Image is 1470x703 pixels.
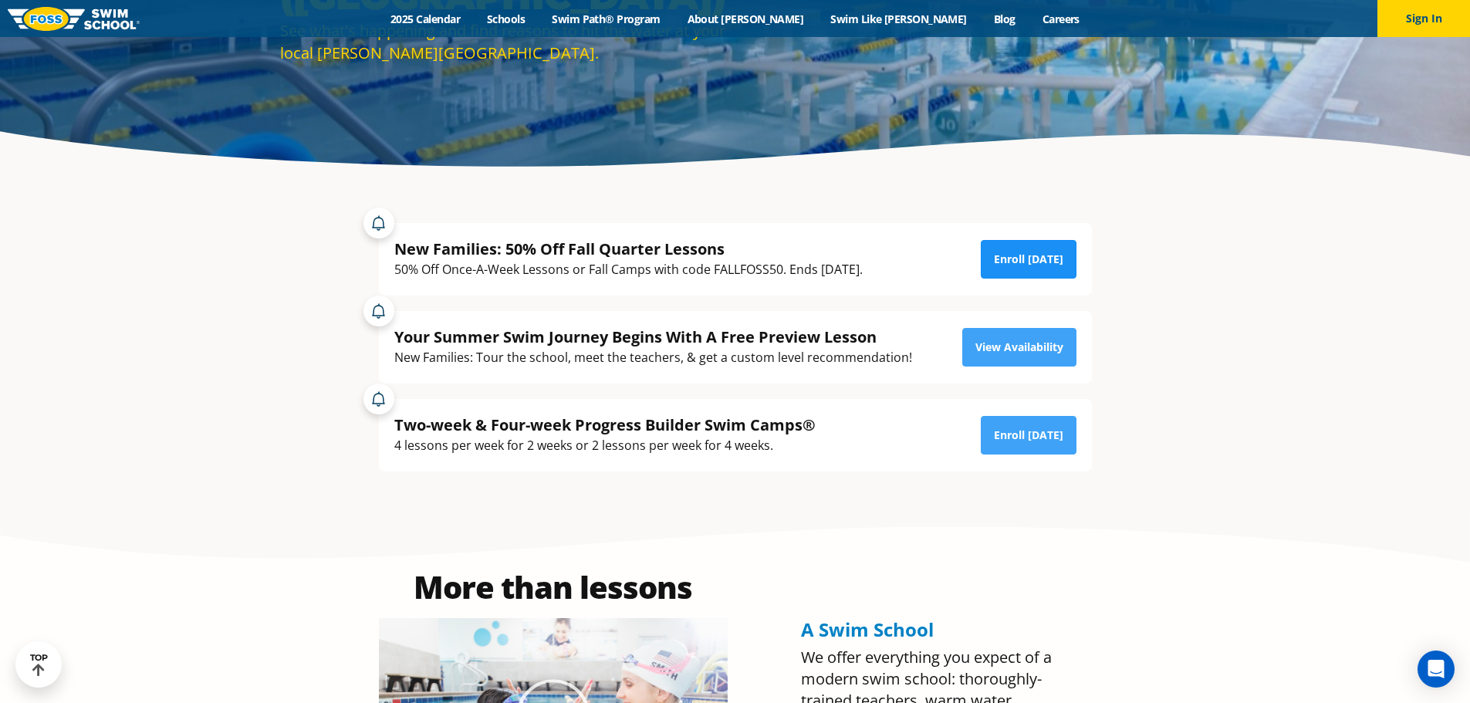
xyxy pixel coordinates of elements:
[394,238,863,259] div: New Families: 50% Off Fall Quarter Lessons
[962,328,1076,367] a: View Availability
[377,12,474,26] a: 2025 Calendar
[474,12,539,26] a: Schools
[394,347,912,368] div: New Families: Tour the school, meet the teachers, & get a custom level recommendation!
[674,12,817,26] a: About [PERSON_NAME]
[394,259,863,280] div: 50% Off Once-A-Week Lessons or Fall Camps with code FALLFOSS50. Ends [DATE].
[394,326,912,347] div: Your Summer Swim Journey Begins With A Free Preview Lesson
[394,414,816,435] div: Two-week & Four-week Progress Builder Swim Camps®
[379,572,728,603] h2: More than lessons
[280,19,728,64] div: See what's happening and find reasons to hit the water at your local [PERSON_NAME][GEOGRAPHIC_DATA].
[1418,651,1455,688] div: Open Intercom Messenger
[30,653,48,677] div: TOP
[817,12,981,26] a: Swim Like [PERSON_NAME]
[801,617,934,642] span: A Swim School
[1029,12,1093,26] a: Careers
[539,12,674,26] a: Swim Path® Program
[394,435,816,456] div: 4 lessons per week for 2 weeks or 2 lessons per week for 4 weeks.
[8,7,140,31] img: FOSS Swim School Logo
[981,416,1076,455] a: Enroll [DATE]
[981,240,1076,279] a: Enroll [DATE]
[980,12,1029,26] a: Blog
